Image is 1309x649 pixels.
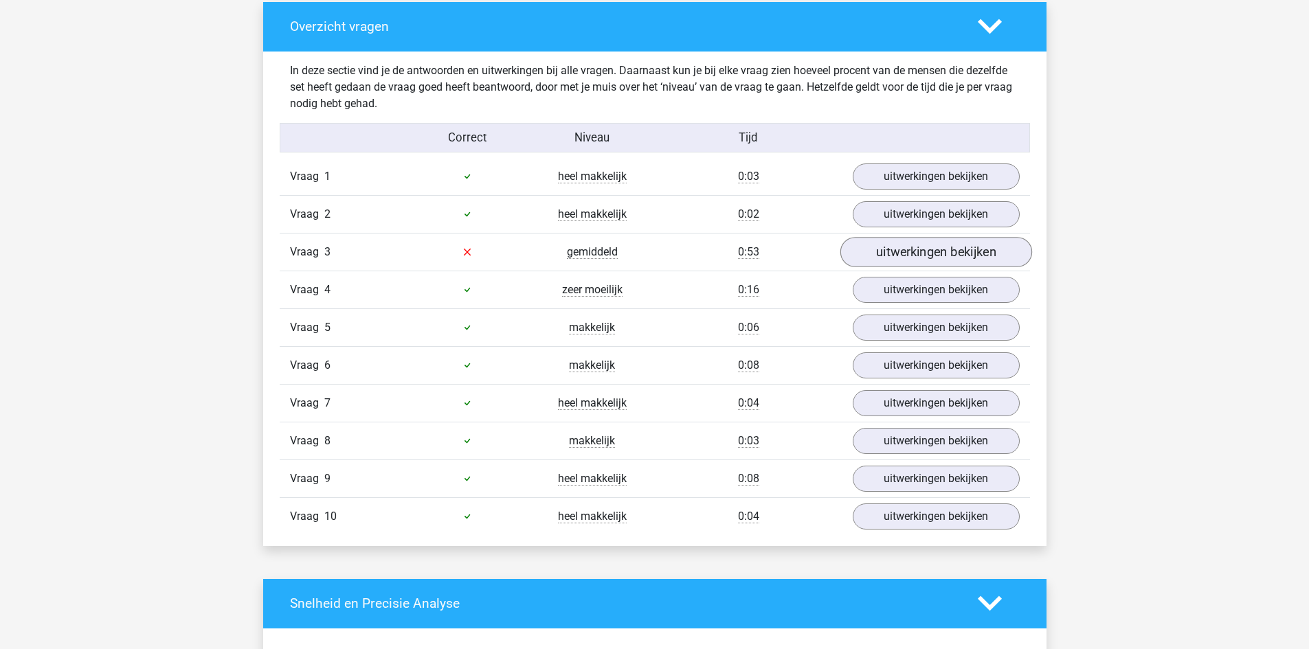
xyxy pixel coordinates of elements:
span: 0:03 [738,170,759,183]
span: Vraag [290,319,324,336]
a: uitwerkingen bekijken [853,163,1020,190]
span: 0:08 [738,472,759,486]
span: gemiddeld [567,245,618,259]
span: heel makkelijk [558,207,627,221]
span: 0:16 [738,283,759,297]
a: uitwerkingen bekijken [853,277,1020,303]
a: uitwerkingen bekijken [853,315,1020,341]
span: heel makkelijk [558,396,627,410]
span: Vraag [290,168,324,185]
span: makkelijk [569,321,615,334]
span: 6 [324,358,331,372]
div: Tijd [654,129,842,146]
div: In deze sectie vind je de antwoorden en uitwerkingen bij alle vragen. Daarnaast kun je bij elke v... [280,62,1030,112]
a: uitwerkingen bekijken [853,428,1020,454]
span: Vraag [290,357,324,374]
span: Vraag [290,433,324,449]
span: 9 [324,472,331,485]
span: heel makkelijk [558,170,627,183]
span: Vraag [290,508,324,525]
span: 4 [324,283,331,296]
span: 0:03 [738,434,759,448]
span: Vraag [290,244,324,260]
span: Vraag [290,282,324,298]
span: 0:06 [738,321,759,334]
span: 0:04 [738,510,759,523]
div: Niveau [530,129,655,146]
h4: Overzicht vragen [290,19,957,34]
span: 0:02 [738,207,759,221]
a: uitwerkingen bekijken [840,237,1031,267]
a: uitwerkingen bekijken [853,201,1020,227]
span: 1 [324,170,331,183]
span: makkelijk [569,434,615,448]
a: uitwerkingen bekijken [853,352,1020,378]
a: uitwerkingen bekijken [853,390,1020,416]
span: Vraag [290,395,324,411]
h4: Snelheid en Precisie Analyse [290,595,957,611]
span: heel makkelijk [558,510,627,523]
span: 0:04 [738,396,759,410]
span: makkelijk [569,358,615,372]
span: 3 [324,245,331,258]
span: 7 [324,396,331,409]
div: Correct [405,129,530,146]
span: 0:53 [738,245,759,259]
span: 8 [324,434,331,447]
span: 5 [324,321,331,334]
span: heel makkelijk [558,472,627,486]
span: 10 [324,510,337,523]
a: uitwerkingen bekijken [853,503,1020,530]
span: zeer moeilijk [562,283,623,297]
span: 0:08 [738,358,759,372]
span: Vraag [290,206,324,223]
span: 2 [324,207,331,220]
span: Vraag [290,470,324,487]
a: uitwerkingen bekijken [853,466,1020,492]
